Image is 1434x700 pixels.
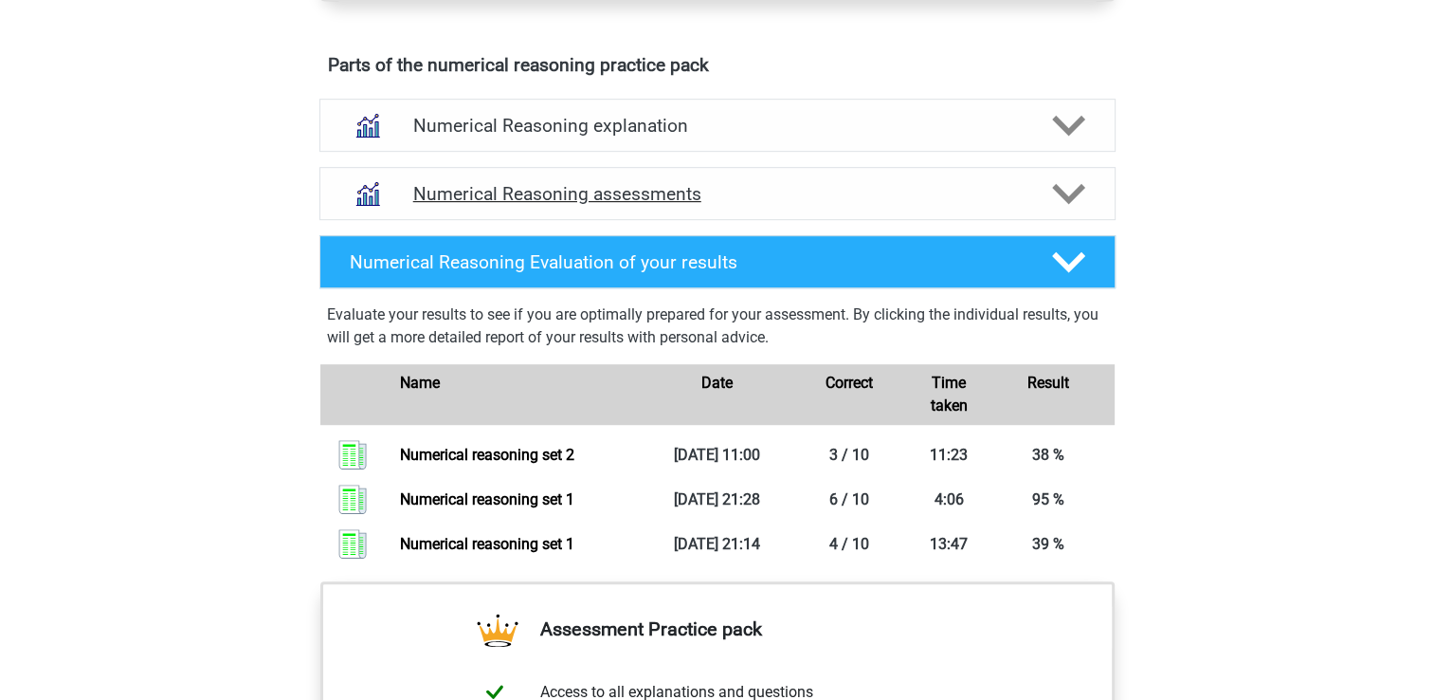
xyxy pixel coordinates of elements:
img: numerical reasoning explanations [343,101,391,150]
img: numerical reasoning assessments [343,170,391,218]
h4: Numerical Reasoning Evaluation of your results [350,251,1022,273]
div: Time taken [916,372,982,417]
h4: Numerical Reasoning explanation [413,115,1022,137]
a: Numerical Reasoning Evaluation of your results [312,235,1123,288]
h4: Numerical Reasoning assessments [413,183,1022,205]
div: Date [651,372,784,417]
a: Numerical reasoning set 1 [400,535,574,553]
a: assessments Numerical Reasoning assessments [312,167,1123,220]
a: Numerical reasoning set 2 [400,446,574,464]
h4: Parts of the numerical reasoning practice pack [328,54,1107,76]
div: Result [982,372,1115,417]
div: Correct [783,372,916,417]
p: Evaluate your results to see if you are optimally prepared for your assessment. By clicking the i... [327,304,1108,349]
div: Name [386,372,650,417]
a: explanations Numerical Reasoning explanation [312,99,1123,152]
a: Numerical reasoning set 1 [400,490,574,508]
